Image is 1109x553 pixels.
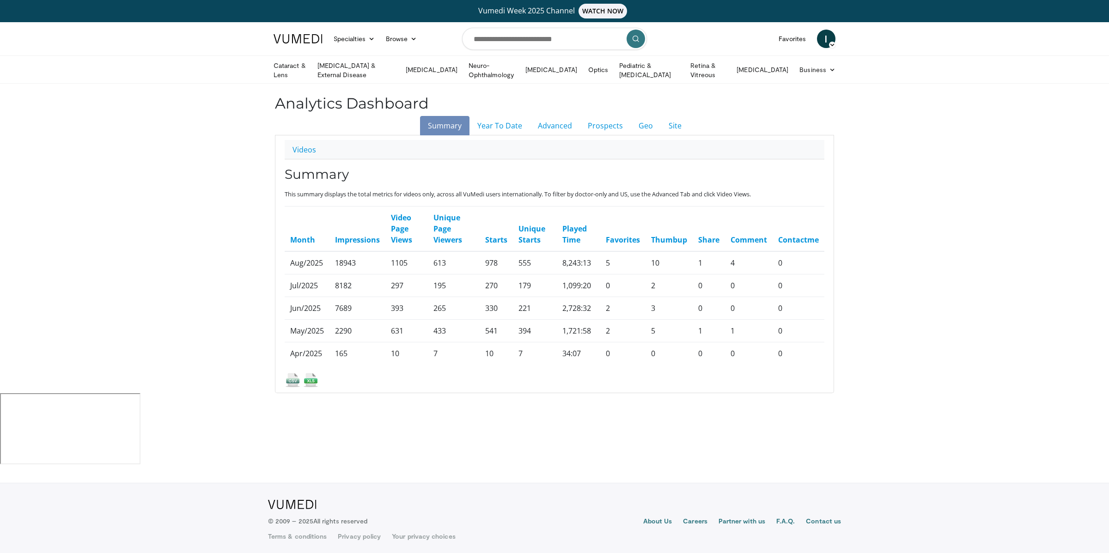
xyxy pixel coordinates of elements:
[580,116,631,135] a: Prospects
[391,213,412,245] a: Video Page Views
[606,235,640,245] a: Favorites
[776,517,795,528] a: F.A.Q.
[338,532,381,541] a: Privacy policy
[275,4,834,18] a: Vumedi Week 2025 ChannelWATCH NOW
[285,372,301,388] img: csv_icon.png
[579,4,628,18] span: WATCH NOW
[463,61,520,79] a: Neuro-Ophthalmology
[651,235,687,245] a: Thumbup
[385,274,428,297] td: 297
[557,297,600,320] td: 2,728:32
[731,235,767,245] a: Comment
[462,28,647,50] input: Search topics, interventions
[773,251,824,274] td: 0
[268,61,312,79] a: Cataract & Lens
[693,251,725,274] td: 1
[385,251,428,274] td: 1105
[817,30,835,48] a: I
[385,342,428,365] td: 10
[480,320,513,342] td: 541
[285,297,329,320] td: Jun/2025
[773,342,824,365] td: 0
[719,517,765,528] a: Partner with us
[400,61,463,79] a: [MEDICAL_DATA]
[600,251,646,274] td: 5
[794,61,841,79] a: Business
[480,251,513,274] td: 978
[557,320,600,342] td: 1,721:58
[683,517,707,528] a: Careers
[693,297,725,320] td: 0
[530,116,580,135] a: Advanced
[557,342,600,365] td: 34:07
[433,213,462,245] a: Unique Page Viewers
[268,517,367,526] p: © 2009 – 2025
[513,320,557,342] td: 394
[285,342,329,365] td: Apr/2025
[646,274,693,297] td: 2
[285,167,824,182] h3: Summary
[380,30,423,48] a: Browse
[614,61,685,79] a: Pediatric & [MEDICAL_DATA]
[693,342,725,365] td: 0
[557,251,600,274] td: 8,243:13
[275,95,834,112] h2: Analytics Dashboard
[631,116,661,135] a: Geo
[285,251,329,274] td: Aug/2025
[773,274,824,297] td: 0
[513,297,557,320] td: 221
[725,342,773,365] td: 0
[312,61,400,79] a: [MEDICAL_DATA] & External Disease
[685,61,731,79] a: Retina & Vitreous
[583,61,614,79] a: Optics
[646,251,693,274] td: 10
[268,532,327,541] a: Terms & conditions
[329,297,385,320] td: 7689
[285,274,329,297] td: Jul/2025
[428,342,480,365] td: 7
[303,372,319,388] img: xls_icon.png
[268,500,317,509] img: VuMedi Logo
[562,224,587,245] a: Played Time
[328,30,380,48] a: Specialties
[725,320,773,342] td: 1
[646,297,693,320] td: 3
[290,235,315,245] a: Month
[329,274,385,297] td: 8182
[646,342,693,365] td: 0
[773,297,824,320] td: 0
[329,320,385,342] td: 2290
[698,235,719,245] a: Share
[285,320,329,342] td: May/2025
[646,320,693,342] td: 5
[285,190,824,199] p: This summary displays the total metrics for videos only, across all VuMedi users internationally....
[480,342,513,365] td: 10
[661,116,689,135] a: Site
[518,224,545,245] a: Unique Starts
[274,34,323,43] img: VuMedi Logo
[693,274,725,297] td: 0
[643,517,672,528] a: About Us
[385,297,428,320] td: 393
[335,235,380,245] a: Impressions
[513,251,557,274] td: 555
[329,251,385,274] td: 18943
[725,251,773,274] td: 4
[773,320,824,342] td: 0
[420,116,469,135] a: Summary
[600,274,646,297] td: 0
[725,297,773,320] td: 0
[392,532,455,541] a: Your privacy choices
[693,320,725,342] td: 1
[778,235,819,245] a: Contactme
[600,320,646,342] td: 2
[725,274,773,297] td: 0
[480,297,513,320] td: 330
[485,235,507,245] a: Starts
[313,517,367,525] span: All rights reserved
[600,297,646,320] td: 2
[600,342,646,365] td: 0
[285,140,324,159] a: Videos
[428,297,480,320] td: 265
